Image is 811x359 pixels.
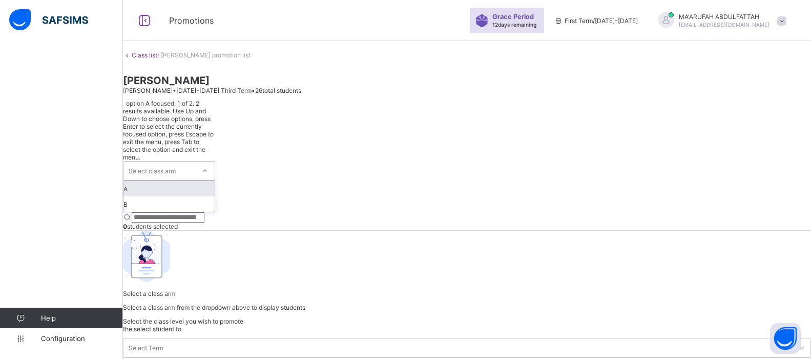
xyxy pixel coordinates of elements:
span: [PERSON_NAME] [123,74,811,87]
img: sticker-purple.71386a28dfed39d6af7621340158ba97.svg [475,14,488,27]
span: Promotions [169,15,460,26]
span: Select the class level you wish to promote the select student to [123,317,811,333]
span: 12 days remaining [492,22,536,28]
img: safsims [9,9,88,31]
span: [PERSON_NAME] • [DATE]-[DATE] Third Term • 26 total students [123,87,301,94]
a: Class list [132,51,157,59]
span: [EMAIL_ADDRESS][DOMAIN_NAME] [679,22,770,28]
span: students selected [123,223,178,230]
span: option A focused, 1 of 2. 2 results available. Use Up and Down to choose options, press Enter to ... [123,99,214,161]
div: A [123,181,215,196]
span: MA'ARUFAH ABDULFATTAH [679,13,770,21]
span: Configuration [41,334,122,343]
span: session/term information [554,17,638,25]
div: Select a class arm [123,231,811,311]
span: / [PERSON_NAME] promotion list [157,51,251,59]
div: Select Term [129,344,163,352]
img: student.207b5acb3037b72b59086e8b1a17b1d0.svg [123,231,170,282]
span: Grace Period [492,13,534,21]
button: Open asap [770,323,801,354]
span: Help [41,314,122,322]
div: Select class arm [129,161,176,181]
div: B [123,196,215,212]
div: MA'ARUFAHABDULFATTAH [648,12,792,29]
p: Select a class arm [123,290,811,297]
p: Select a class arm from the dropdown above to display students [123,304,811,311]
b: 0 [123,223,127,230]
